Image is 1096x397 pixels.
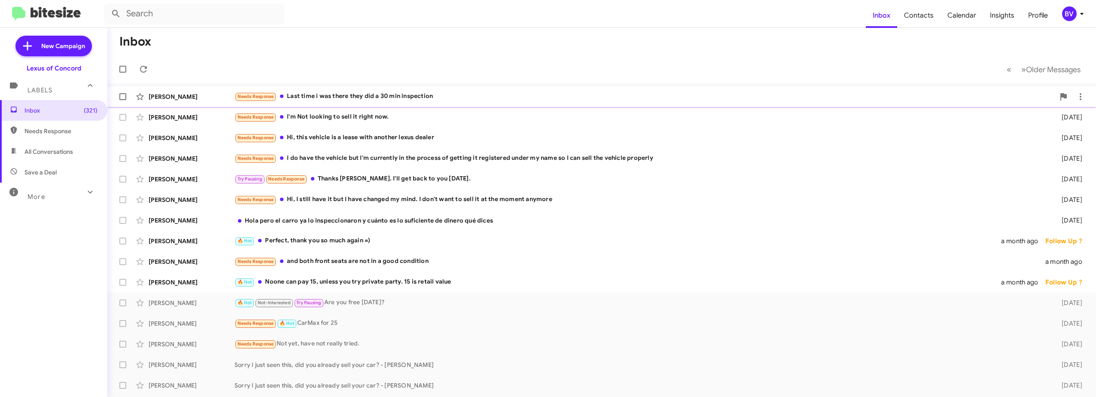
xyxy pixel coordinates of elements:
[1001,237,1045,245] div: a month ago
[1001,278,1045,287] div: a month ago
[24,106,97,115] span: Inbox
[234,381,1045,390] div: Sorry I just seen this, did you already sell your car? - [PERSON_NAME]
[1045,257,1089,266] div: a month ago
[149,340,234,348] div: [PERSON_NAME]
[866,3,897,28] a: Inbox
[1045,381,1089,390] div: [DATE]
[1021,3,1055,28] a: Profile
[234,174,1045,184] div: Thanks [PERSON_NAME]. I'll get back to you [DATE].
[149,237,234,245] div: [PERSON_NAME]
[149,299,234,307] div: [PERSON_NAME]
[149,154,234,163] div: [PERSON_NAME]
[24,147,73,156] span: All Conversations
[237,156,274,161] span: Needs Response
[234,339,1045,349] div: Not yet, have not really tried.
[1045,340,1089,348] div: [DATE]
[149,92,234,101] div: [PERSON_NAME]
[1007,64,1011,75] span: «
[149,381,234,390] div: [PERSON_NAME]
[149,175,234,183] div: [PERSON_NAME]
[1045,319,1089,328] div: [DATE]
[237,341,274,347] span: Needs Response
[234,277,1001,287] div: Noone can pay 15, unless you try private party. 15 is retail value
[237,94,274,99] span: Needs Response
[1045,195,1089,204] div: [DATE]
[1045,216,1089,225] div: [DATE]
[234,195,1045,205] div: Hi, I still have it but I have changed my mind. I don't want to sell it at the moment anymore
[237,114,274,120] span: Needs Response
[149,216,234,225] div: [PERSON_NAME]
[41,42,85,50] span: New Campaign
[149,113,234,122] div: [PERSON_NAME]
[234,298,1045,308] div: Are you free [DATE]?
[234,257,1045,266] div: and both front seats are not in a good condition
[149,360,234,369] div: [PERSON_NAME]
[280,321,294,326] span: 🔥 Hot
[149,134,234,142] div: [PERSON_NAME]
[237,238,252,244] span: 🔥 Hot
[84,106,97,115] span: (321)
[1021,64,1026,75] span: »
[27,193,45,201] span: More
[1045,134,1089,142] div: [DATE]
[983,3,1021,28] a: Insights
[1045,175,1089,183] div: [DATE]
[1002,61,1086,78] nav: Page navigation example
[237,279,252,285] span: 🔥 Hot
[149,195,234,204] div: [PERSON_NAME]
[27,86,52,94] span: Labels
[1055,6,1087,21] button: BV
[15,36,92,56] a: New Campaign
[237,197,274,202] span: Needs Response
[234,112,1045,122] div: I'm Not looking to sell it right now.
[941,3,983,28] a: Calendar
[104,3,284,24] input: Search
[234,360,1045,369] div: Sorry I just seen this, did you already sell your car? - [PERSON_NAME]
[1045,154,1089,163] div: [DATE]
[149,278,234,287] div: [PERSON_NAME]
[234,216,1045,225] div: Hola pero el carro ya lo inspeccionaron y cuánto es lo suficiente de dinero qué dices
[149,257,234,266] div: [PERSON_NAME]
[1002,61,1017,78] button: Previous
[237,176,262,182] span: Try Pausing
[1016,61,1086,78] button: Next
[1062,6,1077,21] div: BV
[237,300,252,305] span: 🔥 Hot
[1045,360,1089,369] div: [DATE]
[897,3,941,28] a: Contacts
[234,153,1045,163] div: I do have the vehicle but I'm currently in the process of getting it registered under my name so ...
[296,300,321,305] span: Try Pausing
[1026,65,1081,74] span: Older Messages
[237,259,274,264] span: Needs Response
[237,321,274,326] span: Needs Response
[258,300,291,305] span: Not-Interested
[149,319,234,328] div: [PERSON_NAME]
[1045,278,1089,287] div: Follow Up ?
[234,318,1045,328] div: CarMax for 25
[234,236,1001,246] div: Perfect, thank you so much again =)
[234,133,1045,143] div: Hi, this vehicle is a lease with another lexus dealer
[234,92,1055,101] div: Last time i was there they did a 30 min inspection
[24,127,97,135] span: Needs Response
[1045,299,1089,307] div: [DATE]
[237,135,274,140] span: Needs Response
[27,64,81,73] div: Lexus of Concord
[268,176,304,182] span: Needs Response
[119,35,151,49] h1: Inbox
[24,168,57,177] span: Save a Deal
[1045,113,1089,122] div: [DATE]
[1045,237,1089,245] div: Follow Up ?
